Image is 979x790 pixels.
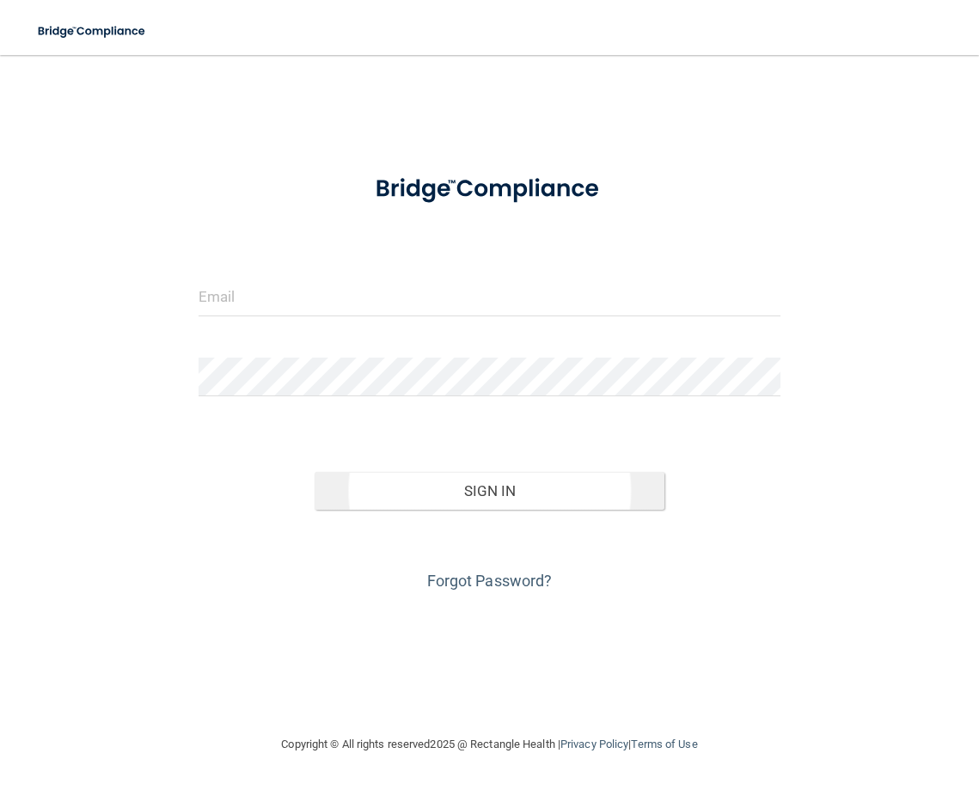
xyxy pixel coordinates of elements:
button: Sign In [315,472,664,510]
a: Forgot Password? [427,572,553,590]
img: bridge_compliance_login_screen.278c3ca4.svg [26,14,159,49]
div: Copyright © All rights reserved 2025 @ Rectangle Health | | [176,717,804,772]
img: bridge_compliance_login_screen.278c3ca4.svg [351,158,629,220]
input: Email [199,278,781,316]
a: Privacy Policy [560,738,628,750]
a: Terms of Use [631,738,697,750]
